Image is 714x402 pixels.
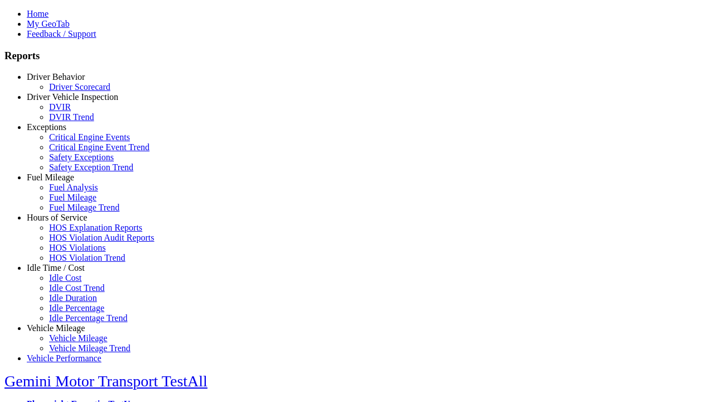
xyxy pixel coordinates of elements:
[49,333,107,343] a: Vehicle Mileage
[49,102,71,112] a: DVIR
[49,313,127,323] a: Idle Percentage Trend
[4,50,710,62] h3: Reports
[49,243,105,252] a: HOS Violations
[49,112,94,122] a: DVIR Trend
[49,82,110,92] a: Driver Scorecard
[49,233,155,242] a: HOS Violation Audit Reports
[49,152,114,162] a: Safety Exceptions
[27,263,85,272] a: Idle Time / Cost
[49,223,142,232] a: HOS Explanation Reports
[27,323,85,333] a: Vehicle Mileage
[27,29,96,39] a: Feedback / Support
[49,283,105,293] a: Idle Cost Trend
[27,173,74,182] a: Fuel Mileage
[49,132,130,142] a: Critical Engine Events
[49,193,97,202] a: Fuel Mileage
[49,183,98,192] a: Fuel Analysis
[49,203,119,212] a: Fuel Mileage Trend
[27,122,66,132] a: Exceptions
[27,92,118,102] a: Driver Vehicle Inspection
[49,253,126,262] a: HOS Violation Trend
[49,162,133,172] a: Safety Exception Trend
[49,343,131,353] a: Vehicle Mileage Trend
[49,303,104,313] a: Idle Percentage
[49,142,149,152] a: Critical Engine Event Trend
[49,273,81,283] a: Idle Cost
[4,372,208,390] a: Gemini Motor Transport TestAll
[27,213,87,222] a: Hours of Service
[27,72,85,82] a: Driver Behavior
[49,293,97,303] a: Idle Duration
[27,19,70,28] a: My GeoTab
[27,353,102,363] a: Vehicle Performance
[27,9,49,18] a: Home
